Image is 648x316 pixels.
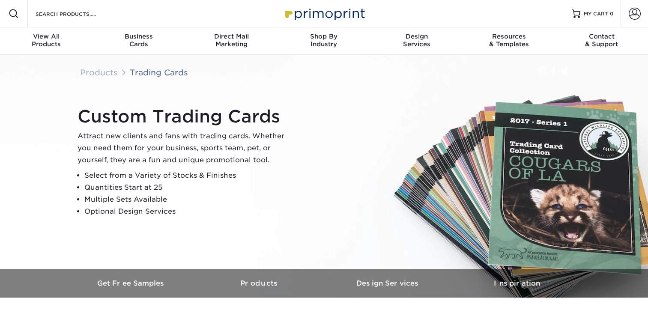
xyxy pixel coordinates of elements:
[278,27,370,55] a: Shop ByIndustry
[67,279,196,287] h3: Get Free Samples
[463,27,555,55] a: Resources& Templates
[185,27,278,55] a: Direct MailMarketing
[185,33,278,48] div: Marketing
[281,4,367,23] img: Primoprint
[453,269,581,298] a: Inspiration
[84,170,292,182] li: Select from a Variety of Stocks & Finishes
[324,269,453,298] a: Design Services
[555,33,648,48] div: & Support
[93,33,185,40] span: Business
[370,27,463,55] a: DesignServices
[278,33,370,40] span: Shop By
[555,27,648,55] a: Contact& Support
[555,33,648,40] span: Contact
[185,33,278,40] span: Direct Mail
[584,10,608,18] span: MY CART
[93,33,185,48] div: Cards
[370,33,463,40] span: Design
[93,27,185,55] a: BusinessCards
[84,194,292,206] li: Multiple Sets Available
[130,68,188,77] a: Trading Cards
[35,9,118,19] input: SEARCH PRODUCTS.....
[463,33,555,40] span: Resources
[84,182,292,194] li: Quantities Start at 25
[84,206,292,218] li: Optional Design Services
[80,68,118,77] a: Products
[453,279,581,287] h3: Inspiration
[610,11,614,17] span: 0
[370,33,463,48] div: Services
[67,269,196,298] a: Get Free Samples
[196,279,324,287] h3: Products
[463,33,555,48] div: & Templates
[78,106,292,127] h1: Custom Trading Cards
[278,33,370,48] div: Industry
[78,130,292,166] p: Attract new clients and fans with trading cards. Whether you need them for your business, sports ...
[324,279,453,287] h3: Design Services
[196,269,324,298] a: Products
